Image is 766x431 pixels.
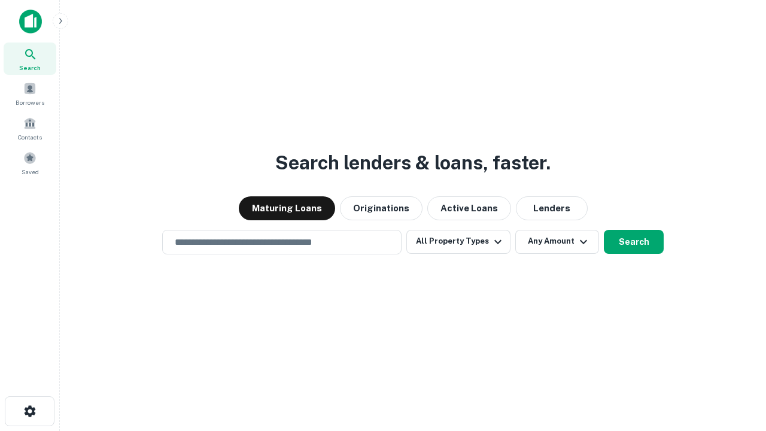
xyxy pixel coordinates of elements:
[16,98,44,107] span: Borrowers
[340,196,422,220] button: Originations
[516,196,588,220] button: Lenders
[4,112,56,144] a: Contacts
[18,132,42,142] span: Contacts
[19,63,41,72] span: Search
[515,230,599,254] button: Any Amount
[4,43,56,75] a: Search
[4,77,56,110] a: Borrowers
[239,196,335,220] button: Maturing Loans
[19,10,42,34] img: capitalize-icon.png
[427,196,511,220] button: Active Loans
[4,147,56,179] a: Saved
[706,335,766,393] iframe: Chat Widget
[275,148,551,177] h3: Search lenders & loans, faster.
[604,230,664,254] button: Search
[22,167,39,177] span: Saved
[406,230,510,254] button: All Property Types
